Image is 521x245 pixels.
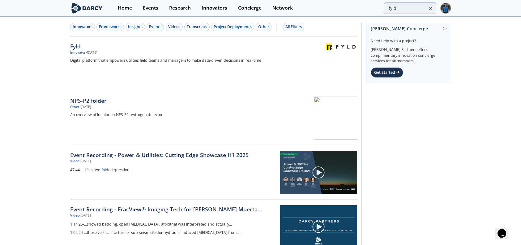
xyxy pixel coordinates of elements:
button: Other [256,23,271,31]
div: All Filters [285,24,302,30]
img: Profile [440,3,451,14]
div: Get Started [371,67,403,78]
div: • [DATE] [79,105,91,110]
iframe: chat widget [495,220,515,239]
div: Transcripts [187,24,207,30]
img: information.svg [443,27,446,30]
button: Project Deployments [211,23,254,31]
div: Innovator [70,50,86,55]
button: Transcripts [184,23,210,31]
div: Innovators [73,24,92,30]
a: Event Recording - FracView® Imaging Tech for [PERSON_NAME] Muerta Optimization [70,205,276,213]
img: Fyld [326,43,356,50]
div: Events [149,24,161,30]
a: Fyld Innovator •[DATE] Digital platform that empowers utilities field teams and managers to make ... [70,37,357,91]
div: Videos [168,24,180,30]
strong: fold [101,167,108,172]
a: 1:14:25-...showed bedding, open [MEDICAL_DATA], afoldthat was interpreted and actually... [70,220,276,229]
div: • [DATE] [86,50,97,55]
a: Event Recording - Power & Utilities: Cutting Edge Showcase H1 2025 [70,151,276,159]
div: Research [169,6,191,10]
button: Videos [166,23,183,31]
button: Events [147,23,164,31]
div: Project Deployments [214,24,252,30]
div: NPS-P2 folder [70,97,275,105]
div: [PERSON_NAME] Partners offers complimentary innovation concierge services for all members. [371,44,446,64]
button: Frameworks [96,23,124,31]
a: NPS-P2 folder Other •[DATE] An overview of Insplorion NPS-P2 hydrogen detector [70,91,357,145]
div: Need help with a project? [371,34,446,44]
div: Other [70,105,79,110]
div: [PERSON_NAME] Concierge [371,23,446,34]
button: Insights [126,23,145,31]
a: 47:44-... It's a two-folded question.... [70,166,276,174]
strong: fold [152,230,159,235]
img: logo-wide.svg [70,3,104,14]
img: play-chapters-gray.svg [312,166,325,179]
div: Frameworks [99,24,122,30]
div: Insights [128,24,143,30]
div: Video [70,159,79,164]
div: • [DATE] [79,159,91,164]
div: Fyld [70,42,275,50]
input: Advanced Search [384,2,436,14]
div: Video [70,213,79,218]
strong: fold [163,222,170,227]
div: Other [258,24,269,30]
img: play-chapters-gray.svg [312,220,325,233]
p: An overview of Insplorion NPS-P2 hydrogen detector [70,112,275,118]
div: Events [143,6,158,10]
div: Concierge [238,6,262,10]
div: Network [272,6,293,10]
button: All Filters [283,23,304,31]
p: Digital platform that empowers utilities field teams and managers to make data-driven decisions i... [70,57,275,64]
div: Innovators [202,6,227,10]
div: • [DATE] [79,213,91,218]
button: Innovators [70,23,95,31]
div: Home [118,6,132,10]
a: 1:02:24-...those vertical fracture or sub-seismicfoldor hydraulic-induced [MEDICAL_DATA] from a... [70,229,276,237]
